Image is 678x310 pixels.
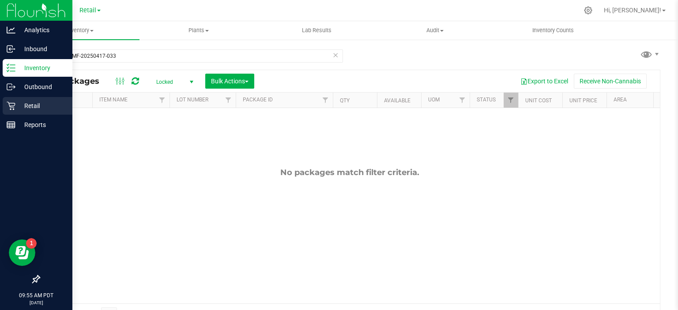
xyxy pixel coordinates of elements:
a: Package ID [243,97,273,103]
p: 09:55 AM PDT [4,291,68,299]
span: Inventory Counts [520,26,586,34]
span: Audit [376,26,493,34]
input: Search Package ID, Item Name, SKU, Lot or Part Number... [39,49,343,63]
span: Inventory [21,26,139,34]
a: Area [614,97,627,103]
a: Item Name [99,97,128,103]
span: Hi, [PERSON_NAME]! [604,7,661,14]
inline-svg: Inbound [7,45,15,53]
button: Bulk Actions [205,74,254,89]
a: Unit Cost [525,97,552,104]
span: Lab Results [290,26,343,34]
p: Outbound [15,82,68,92]
span: All Packages [46,76,108,86]
a: Filter [318,93,333,108]
inline-svg: Outbound [7,82,15,91]
p: Retail [15,101,68,111]
p: [DATE] [4,299,68,306]
a: Unit Price [569,97,597,104]
a: Filter [221,93,236,108]
span: Clear [332,49,339,61]
a: Filter [504,93,518,108]
inline-svg: Retail [7,101,15,110]
a: Inventory Counts [494,21,612,40]
a: Lab Results [258,21,376,40]
a: Status [477,97,496,103]
span: Retail [79,7,96,14]
a: Qty [340,97,350,104]
a: UOM [428,97,440,103]
button: Receive Non-Cannabis [574,74,647,89]
div: Manage settings [583,6,594,15]
a: Inventory [21,21,139,40]
a: Plants [139,21,258,40]
inline-svg: Analytics [7,26,15,34]
iframe: Resource center unread badge [26,238,37,249]
a: Available [384,97,411,104]
div: No packages match filter criteria. [39,168,660,177]
a: Audit [376,21,494,40]
a: Filter [155,93,169,108]
a: Filter [455,93,470,108]
p: Inventory [15,63,68,73]
iframe: Resource center [9,239,35,266]
inline-svg: Reports [7,120,15,129]
a: Lot Number [177,97,208,103]
p: Reports [15,120,68,130]
span: Bulk Actions [211,78,249,85]
span: Plants [140,26,257,34]
inline-svg: Inventory [7,63,15,72]
button: Export to Excel [515,74,574,89]
p: Analytics [15,25,68,35]
p: Inbound [15,44,68,54]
